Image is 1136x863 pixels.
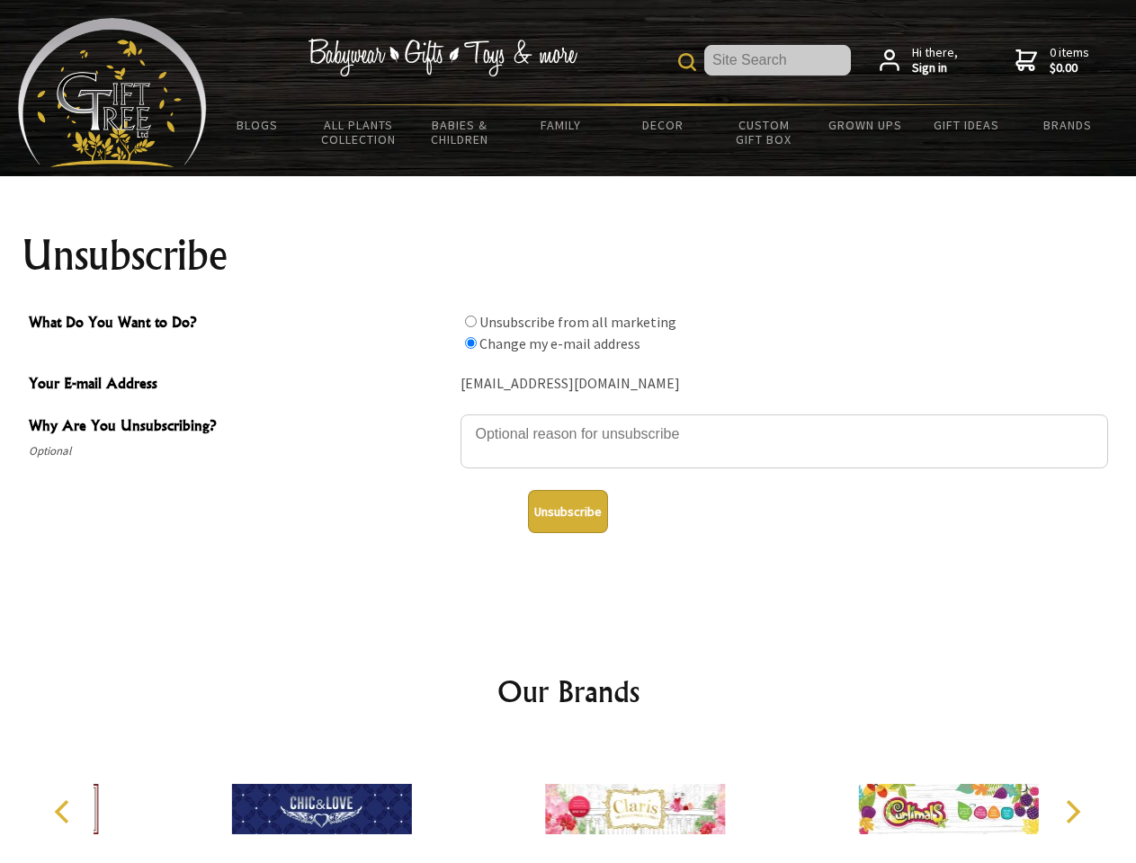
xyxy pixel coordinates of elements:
[461,370,1108,398] div: [EMAIL_ADDRESS][DOMAIN_NAME]
[29,440,452,462] span: Optional
[479,334,640,352] label: Change my e-mail address
[1015,45,1089,76] a: 0 items$0.00
[916,106,1017,144] a: Gift Ideas
[912,60,958,76] strong: Sign in
[528,490,608,533] button: Unsubscribe
[880,45,958,76] a: Hi there,Sign in
[308,39,577,76] img: Babywear - Gifts - Toys & more
[1050,44,1089,76] span: 0 items
[713,106,815,158] a: Custom Gift Box
[22,234,1115,277] h1: Unsubscribe
[1017,106,1119,144] a: Brands
[704,45,851,76] input: Site Search
[409,106,511,158] a: Babies & Children
[479,313,676,331] label: Unsubscribe from all marketing
[18,18,207,167] img: Babyware - Gifts - Toys and more...
[612,106,713,144] a: Decor
[461,414,1108,468] textarea: Why Are You Unsubscribing?
[912,45,958,76] span: Hi there,
[678,53,696,71] img: product search
[29,311,452,337] span: What Do You Want to Do?
[207,106,309,144] a: BLOGS
[309,106,410,158] a: All Plants Collection
[29,414,452,440] span: Why Are You Unsubscribing?
[465,337,477,349] input: What Do You Want to Do?
[465,316,477,327] input: What Do You Want to Do?
[45,792,85,832] button: Previous
[1050,60,1089,76] strong: $0.00
[36,670,1101,713] h2: Our Brands
[511,106,613,144] a: Family
[814,106,916,144] a: Grown Ups
[29,372,452,398] span: Your E-mail Address
[1052,792,1092,832] button: Next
